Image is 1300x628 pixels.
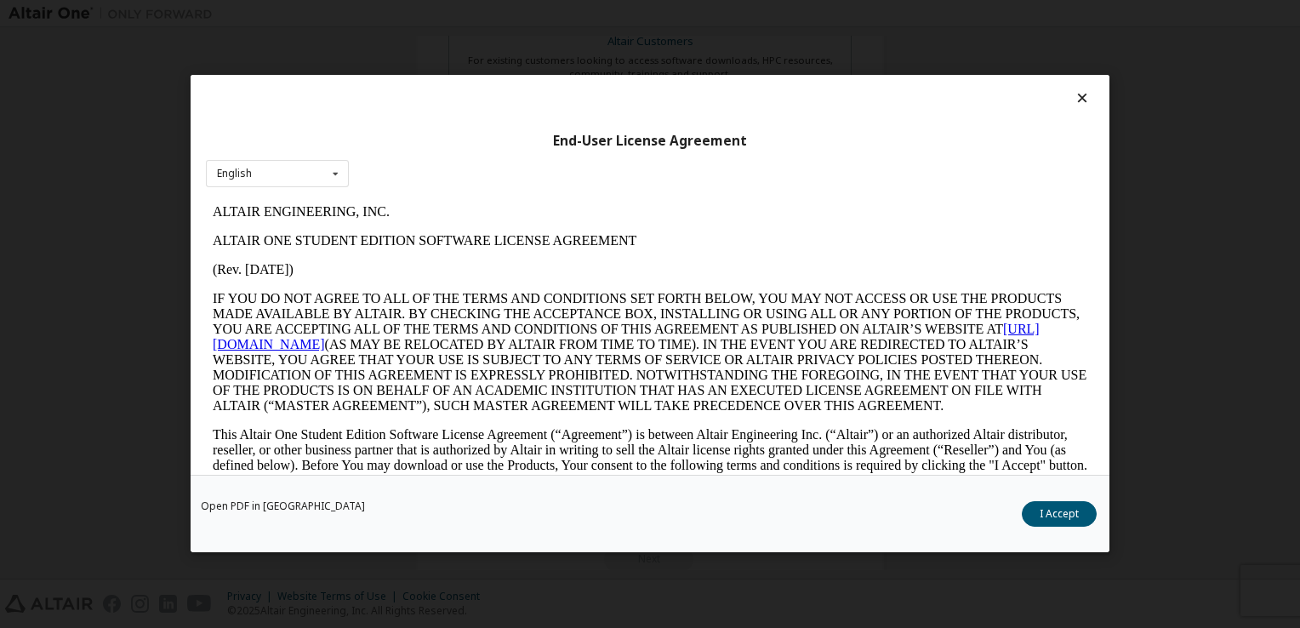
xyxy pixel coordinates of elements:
[7,65,881,80] p: (Rev. [DATE])
[7,230,881,291] p: This Altair One Student Edition Software License Agreement (“Agreement”) is between Altair Engine...
[7,124,834,154] a: [URL][DOMAIN_NAME]
[1022,502,1097,528] button: I Accept
[7,36,881,51] p: ALTAIR ONE STUDENT EDITION SOFTWARE LICENSE AGREEMENT
[201,502,365,512] a: Open PDF in [GEOGRAPHIC_DATA]
[206,133,1094,150] div: End-User License Agreement
[7,94,881,216] p: IF YOU DO NOT AGREE TO ALL OF THE TERMS AND CONDITIONS SET FORTH BELOW, YOU MAY NOT ACCESS OR USE...
[217,168,252,179] div: English
[7,7,881,22] p: ALTAIR ENGINEERING, INC.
